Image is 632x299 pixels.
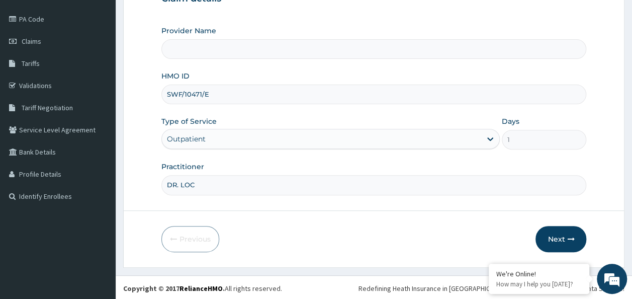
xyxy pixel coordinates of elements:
[22,103,73,112] span: Tariff Negotiation
[22,59,40,68] span: Tariffs
[161,26,216,36] label: Provider Name
[502,116,519,126] label: Days
[535,226,586,252] button: Next
[167,134,206,144] div: Outpatient
[161,116,217,126] label: Type of Service
[161,162,204,172] label: Practitioner
[161,226,219,252] button: Previous
[161,175,587,195] input: Enter Name
[179,284,223,293] a: RelianceHMO
[123,284,225,293] strong: Copyright © 2017 .
[496,280,582,288] p: How may I help you today?
[496,269,582,278] div: We're Online!
[161,71,190,81] label: HMO ID
[22,37,41,46] span: Claims
[358,283,624,293] div: Redefining Heath Insurance in [GEOGRAPHIC_DATA] using Telemedicine and Data Science!
[161,85,587,104] input: Enter HMO ID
